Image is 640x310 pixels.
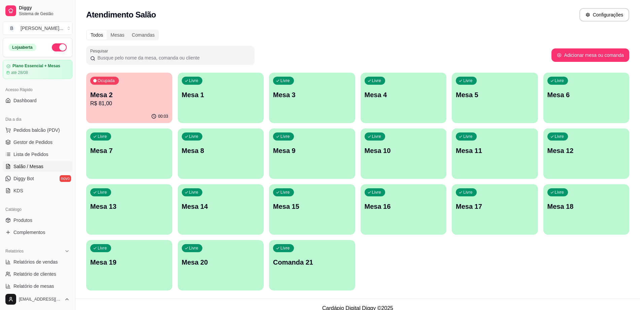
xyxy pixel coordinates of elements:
[579,8,629,22] button: Configurações
[98,134,107,139] p: Livre
[3,149,72,160] a: Lista de Pedidos
[3,204,72,215] div: Catálogo
[3,84,72,95] div: Acesso Rápido
[12,64,60,69] article: Plano Essencial + Mesas
[86,184,172,235] button: LivreMesa 13
[273,258,351,267] p: Comanda 21
[86,240,172,290] button: LivreMesa 19
[13,175,34,182] span: Diggy Bot
[3,257,72,267] a: Relatórios de vendas
[547,90,626,100] p: Mesa 6
[19,11,70,16] span: Sistema de Gestão
[52,43,67,51] button: Alterar Status
[3,291,72,307] button: [EMAIL_ADDRESS][DOMAIN_NAME]
[3,173,72,184] a: Diggy Botnovo
[555,134,564,139] p: Livre
[19,297,62,302] span: [EMAIL_ADDRESS][DOMAIN_NAME]
[13,283,54,289] span: Relatório de mesas
[128,30,159,40] div: Comandas
[543,73,630,123] button: LivreMesa 6
[555,190,564,195] p: Livre
[86,73,172,123] button: OcupadaMesa 2R$ 81,0000:03
[182,258,260,267] p: Mesa 20
[90,90,168,100] p: Mesa 2
[463,134,473,139] p: Livre
[13,97,37,104] span: Dashboard
[3,281,72,292] a: Relatório de mesas
[13,217,32,224] span: Produtos
[86,9,156,20] h2: Atendimento Salão
[13,139,53,146] span: Gestor de Pedidos
[372,134,381,139] p: Livre
[13,271,56,277] span: Relatório de clientes
[452,184,538,235] button: LivreMesa 17
[13,187,23,194] span: KDS
[3,269,72,279] a: Relatório de clientes
[365,202,443,211] p: Mesa 16
[365,146,443,155] p: Mesa 10
[13,163,43,170] span: Salão / Mesas
[3,22,72,35] button: Select a team
[361,73,447,123] button: LivreMesa 4
[3,227,72,238] a: Complementos
[3,60,72,79] a: Plano Essencial + Mesasaté 28/08
[273,146,351,155] p: Mesa 9
[3,114,72,125] div: Dia a dia
[90,100,168,108] p: R$ 81,00
[3,185,72,196] a: KDS
[11,70,28,75] article: até 28/08
[158,114,168,119] p: 00:03
[19,5,70,11] span: Diggy
[269,73,355,123] button: LivreMesa 3
[90,202,168,211] p: Mesa 13
[178,73,264,123] button: LivreMesa 1
[3,215,72,226] a: Produtos
[280,190,290,195] p: Livre
[372,78,381,83] p: Livre
[98,190,107,195] p: Livre
[5,248,24,254] span: Relatórios
[189,190,199,195] p: Livre
[90,146,168,155] p: Mesa 7
[3,95,72,106] a: Dashboard
[269,184,355,235] button: LivreMesa 15
[456,146,534,155] p: Mesa 11
[452,128,538,179] button: LivreMesa 11
[98,245,107,251] p: Livre
[3,3,72,19] a: DiggySistema de Gestão
[543,128,630,179] button: LivreMesa 12
[13,151,48,158] span: Lista de Pedidos
[456,202,534,211] p: Mesa 17
[21,25,63,32] div: [PERSON_NAME] ...
[178,184,264,235] button: LivreMesa 14
[182,146,260,155] p: Mesa 8
[543,184,630,235] button: LivreMesa 18
[95,54,250,61] input: Pesquisar
[365,90,443,100] p: Mesa 4
[280,245,290,251] p: Livre
[547,202,626,211] p: Mesa 18
[90,48,110,54] label: Pesquisar
[551,48,629,62] button: Adicionar mesa ou comanda
[280,134,290,139] p: Livre
[178,240,264,290] button: LivreMesa 20
[463,78,473,83] p: Livre
[269,128,355,179] button: LivreMesa 9
[182,202,260,211] p: Mesa 14
[13,127,60,133] span: Pedidos balcão (PDV)
[555,78,564,83] p: Livre
[86,128,172,179] button: LivreMesa 7
[13,259,58,265] span: Relatórios de vendas
[189,78,199,83] p: Livre
[3,161,72,172] a: Salão / Mesas
[372,190,381,195] p: Livre
[361,184,447,235] button: LivreMesa 16
[90,258,168,267] p: Mesa 19
[273,90,351,100] p: Mesa 3
[547,146,626,155] p: Mesa 12
[269,240,355,290] button: LivreComanda 21
[463,190,473,195] p: Livre
[107,30,128,40] div: Mesas
[456,90,534,100] p: Mesa 5
[8,44,36,51] div: Loja aberta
